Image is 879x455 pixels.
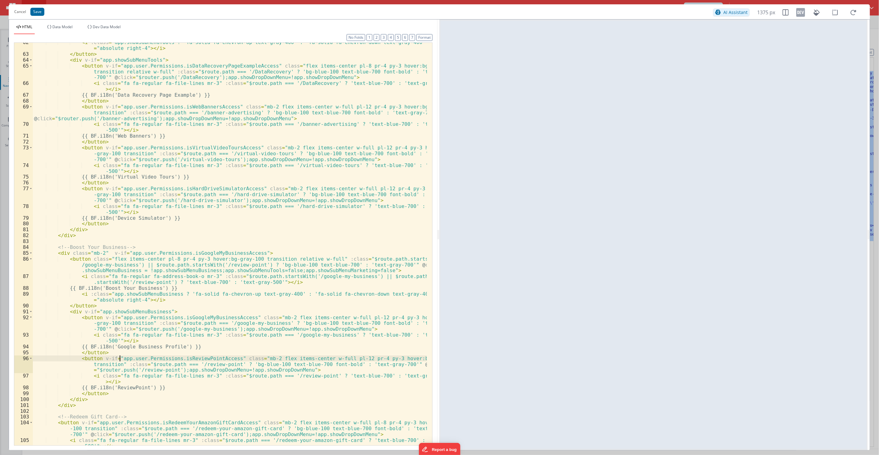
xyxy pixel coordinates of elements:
[713,8,750,16] button: AI Assistant
[402,34,408,41] button: 6
[11,7,29,16] button: Cancel
[14,92,33,98] div: 67
[14,145,33,162] div: 73
[14,291,33,303] div: 89
[757,9,775,16] span: 1375 px
[14,139,33,145] div: 72
[14,315,33,332] div: 92
[14,356,33,373] div: 96
[14,285,33,291] div: 88
[14,402,33,408] div: 101
[14,344,33,350] div: 94
[14,309,33,315] div: 91
[416,34,433,41] button: Format
[366,34,372,41] button: 1
[14,350,33,356] div: 95
[381,34,387,41] button: 3
[14,408,33,414] div: 102
[14,232,33,238] div: 82
[14,215,33,221] div: 79
[14,332,33,344] div: 93
[14,437,33,449] div: 105
[14,244,33,250] div: 84
[14,414,33,420] div: 103
[347,34,365,41] button: No Folds
[14,174,33,180] div: 75
[14,51,33,57] div: 63
[30,8,44,16] button: Save
[14,391,33,396] div: 99
[14,162,33,174] div: 74
[14,238,33,244] div: 83
[14,385,33,391] div: 98
[14,227,33,232] div: 81
[14,104,33,121] div: 69
[14,273,33,285] div: 87
[14,80,33,92] div: 66
[14,396,33,402] div: 100
[388,34,394,41] button: 4
[14,221,33,227] div: 80
[14,373,33,385] div: 97
[14,98,33,104] div: 68
[14,203,33,215] div: 78
[409,34,415,41] button: 7
[22,24,32,29] span: HTML
[14,39,33,51] div: 62
[14,133,33,139] div: 71
[14,420,33,437] div: 104
[14,63,33,81] div: 65
[374,34,380,41] button: 2
[395,34,401,41] button: 5
[14,250,33,256] div: 85
[93,24,121,29] span: Dev Data Model
[14,180,33,186] div: 76
[14,256,33,274] div: 86
[14,186,33,203] div: 77
[14,121,33,133] div: 70
[14,303,33,309] div: 90
[723,9,748,15] span: AI Assistant
[14,57,33,63] div: 64
[52,24,73,29] span: Data Model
